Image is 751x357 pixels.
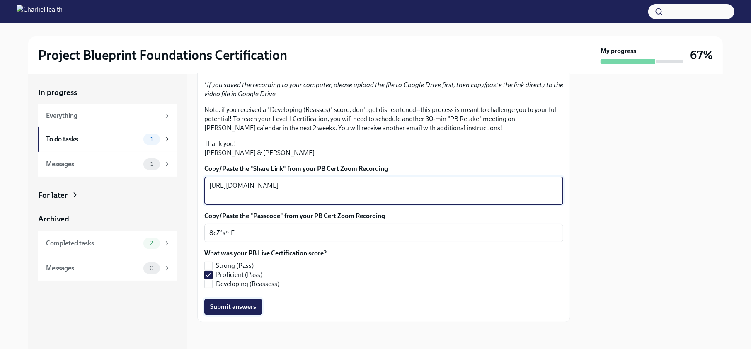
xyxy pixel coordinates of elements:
[145,265,159,271] span: 0
[204,249,327,258] label: What was your PB Live Certification score?
[17,5,63,18] img: CharlieHealth
[145,136,158,142] span: 1
[38,190,177,201] a: For later
[204,299,262,315] button: Submit answers
[38,256,177,281] a: Messages0
[209,181,558,201] textarea: [URL][DOMAIN_NAME]
[46,135,140,144] div: To do tasks
[204,81,563,98] em: If you saved the recording to your computer, please upload the file to Google Drive first, then c...
[601,46,636,56] strong: My progress
[38,127,177,152] a: To do tasks1
[209,228,558,238] textarea: 8cZ*s^iF
[46,111,160,120] div: Everything
[38,47,287,63] h2: Project Blueprint Foundations Certification
[38,87,177,98] a: In progress
[38,231,177,256] a: Completed tasks2
[38,190,68,201] div: For later
[38,104,177,127] a: Everything
[216,261,254,270] span: Strong (Pass)
[204,105,563,133] p: Note: if you received a "Developing (Reasses)" score, don't get disheartened--this process is mea...
[690,48,713,63] h3: 67%
[216,279,279,289] span: Developing (Reassess)
[204,139,563,158] p: Thank you! [PERSON_NAME] & [PERSON_NAME]
[38,152,177,177] a: Messages1
[38,214,177,224] a: Archived
[204,164,563,173] label: Copy/Paste the "Share Link" from your PB Cert Zoom Recording
[210,303,256,311] span: Submit answers
[46,239,140,248] div: Completed tasks
[145,240,158,246] span: 2
[145,161,158,167] span: 1
[204,211,563,221] label: Copy/Paste the "Passcode" from your PB Cert Zoom Recording
[216,270,262,279] span: Proficient (Pass)
[46,264,140,273] div: Messages
[46,160,140,169] div: Messages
